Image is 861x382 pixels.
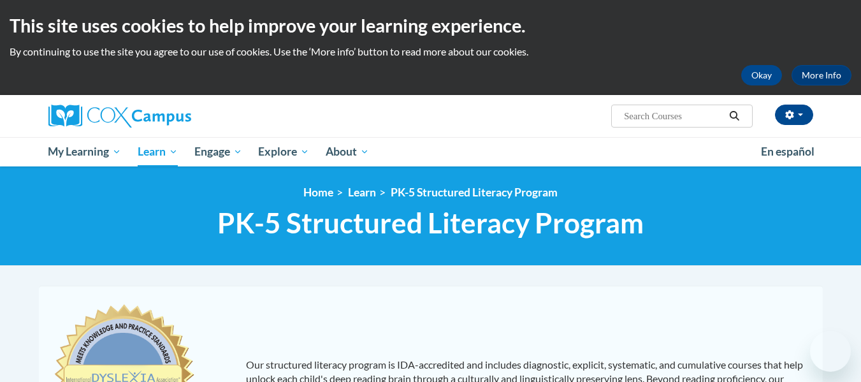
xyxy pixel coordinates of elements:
a: Home [303,186,333,199]
span: En español [761,145,814,158]
a: PK-5 Structured Literacy Program [391,186,558,199]
span: Learn [138,144,178,159]
span: My Learning [48,144,121,159]
a: About [317,137,377,166]
span: Engage [194,144,242,159]
div: Main menu [29,137,832,166]
input: Search Courses [623,108,725,124]
a: Engage [186,137,250,166]
a: Learn [129,137,186,166]
iframe: Button to launch messaging window [810,331,851,372]
a: Learn [348,186,376,199]
span: PK-5 Structured Literacy Program [217,206,644,240]
a: En español [753,138,823,165]
a: Explore [250,137,317,166]
a: More Info [792,65,851,85]
button: Okay [741,65,782,85]
p: By continuing to use the site you agree to our use of cookies. Use the ‘More info’ button to read... [10,45,851,59]
h2: This site uses cookies to help improve your learning experience. [10,13,851,38]
img: Cox Campus [48,105,191,128]
span: Explore [258,144,309,159]
a: Cox Campus [48,105,291,128]
button: Search [725,108,744,124]
button: Account Settings [775,105,813,125]
a: My Learning [40,137,130,166]
span: About [326,144,369,159]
